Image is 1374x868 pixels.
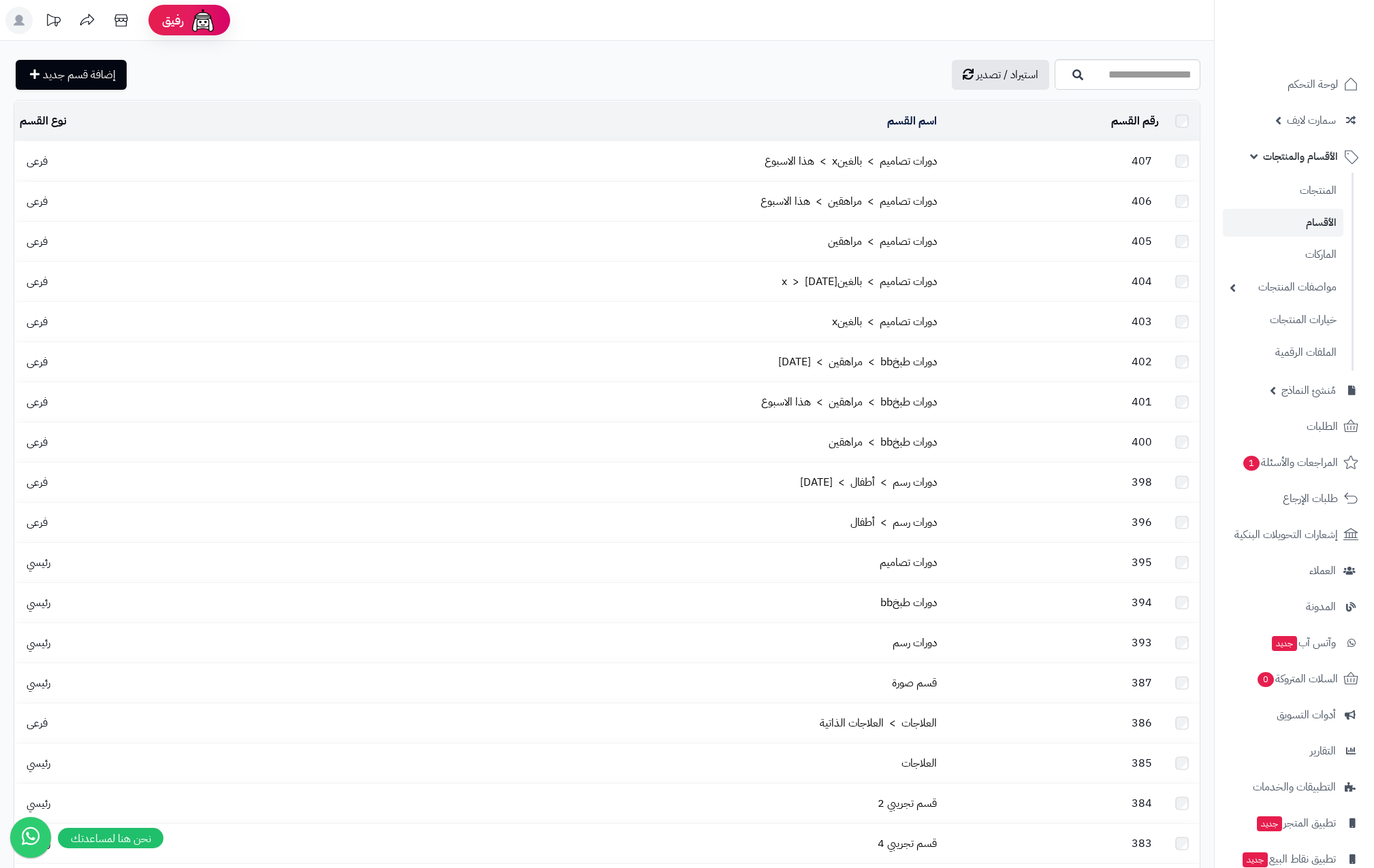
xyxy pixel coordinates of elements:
a: إضافة قسم جديد [16,60,127,90]
a: إشعارات التحويلات البنكية [1223,518,1366,551]
span: 384 [1125,795,1159,812]
span: 401 [1125,394,1159,410]
span: فرعى [20,394,54,410]
span: 383 [1125,835,1159,852]
span: رفيق [162,12,184,29]
a: دورات تصاميم > مراهقين [828,233,937,250]
span: فرعى [20,193,54,210]
span: 1 [1243,456,1260,471]
a: الطلبات [1223,410,1366,443]
span: العملاء [1309,561,1336,580]
span: 400 [1125,434,1159,450]
span: المراجعات والأسئلة [1242,453,1338,472]
a: دورات طبخbb > مراهقين > هذا الاسبوع [761,394,937,410]
a: أدوات التسويق [1223,699,1366,731]
a: دورات تصاميم [880,554,937,571]
span: 394 [1125,595,1159,611]
span: لوحة التحكم [1288,75,1338,94]
a: المنتجات [1223,176,1343,205]
a: المدونة [1223,590,1366,623]
a: دورات رسم > أطفال > [DATE] [800,474,937,490]
a: دورات تصاميم > بالغينx > [DATE] [782,273,937,290]
span: أدوات التسويق [1277,705,1336,724]
a: دورات رسم > أطفال [850,514,937,531]
a: استيراد / تصدير [952,60,1049,90]
a: تحديثات المنصة [36,7,70,37]
span: 385 [1125,755,1159,771]
span: رئيسي [20,554,57,571]
span: 405 [1125,233,1159,250]
span: رئيسي [20,675,57,691]
a: طلبات الإرجاع [1223,482,1366,515]
span: رئيسي [20,795,57,812]
a: التطبيقات والخدمات [1223,771,1366,803]
a: المراجعات والأسئلة1 [1223,446,1366,479]
span: جديد [1257,816,1282,831]
span: 402 [1125,354,1159,370]
span: إشعارات التحويلات البنكية [1234,525,1338,544]
span: 404 [1125,273,1159,290]
span: 407 [1125,153,1159,169]
span: رئيسي [20,755,57,771]
span: 395 [1125,554,1159,571]
a: السلات المتروكة0 [1223,663,1366,695]
span: استيراد / تصدير [976,67,1038,83]
span: 398 [1125,474,1159,490]
span: المدونة [1306,597,1336,616]
a: التقارير [1223,735,1366,767]
span: فرعى [20,474,54,490]
td: نوع القسم [14,101,234,141]
a: الماركات [1223,240,1343,269]
span: الأقسام والمنتجات [1263,147,1338,166]
span: التطبيقات والخدمات [1253,778,1336,797]
a: الملفات الرقمية [1223,338,1343,367]
span: جديد [1243,852,1268,867]
span: رئيسي [20,635,57,651]
span: 396 [1125,514,1159,531]
span: 387 [1125,675,1159,691]
a: العلاجات > العلاجات الذاتية [820,715,937,731]
span: التقارير [1310,741,1336,761]
span: فرعى [20,233,54,250]
a: دورات تصاميم > بالغينx [832,314,937,330]
a: الأقسام [1223,209,1343,237]
a: دورات طبخbb [880,595,937,611]
span: إضافة قسم جديد [43,67,116,83]
a: دورات تصاميم > مراهقين > هذا الاسبوع [761,193,937,210]
span: رئيسي [20,595,57,611]
span: فرعى [20,514,54,531]
span: وآتس آب [1271,633,1336,652]
a: العملاء [1223,554,1366,587]
a: مواصفات المنتجات [1223,273,1343,302]
a: تطبيق المتجرجديد [1223,807,1366,839]
span: فرعى [20,434,54,450]
a: قسم صورة [892,675,937,691]
span: السلات المتروكة [1256,669,1338,688]
span: 0 [1258,672,1274,687]
a: دورات طبخbb > مراهقين [829,434,937,450]
a: دورات رسم [893,635,937,651]
a: دورات تصاميم > بالغينx > هذا الاسبوع [765,153,937,169]
a: قسم تجريبي 2 [878,795,937,812]
span: سمارت لايف [1287,111,1336,130]
a: اسم القسم [887,113,937,129]
span: تطبيق المتجر [1256,814,1336,833]
span: فرعى [20,354,54,370]
span: 406 [1125,193,1159,210]
a: خيارات المنتجات [1223,305,1343,335]
span: 393 [1125,635,1159,651]
span: فرعى [20,314,54,330]
span: مُنشئ النماذج [1281,381,1336,400]
span: جديد [1272,636,1297,651]
span: فرعى [20,153,54,169]
span: طلبات الإرجاع [1283,489,1338,508]
a: وآتس آبجديد [1223,627,1366,659]
a: العلاجات [901,755,937,771]
div: رقم القسم [948,114,1159,129]
a: دورات طبخbb > مراهقين > [DATE] [778,354,937,370]
span: 386 [1125,715,1159,731]
img: ai-face.png [189,7,217,34]
a: قسم تجريبي 4 [878,835,937,852]
span: الطلبات [1307,417,1338,436]
span: 403 [1125,314,1159,330]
